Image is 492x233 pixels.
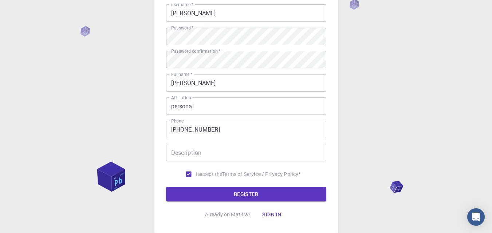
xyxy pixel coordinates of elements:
div: Open Intercom Messenger [467,208,485,226]
span: I accept the [196,170,223,178]
p: Terms of Service / Privacy Policy * [222,170,300,178]
a: Terms of Service / Privacy Policy* [222,170,300,178]
label: Fullname [171,71,192,77]
p: Already on Mat3ra? [205,211,251,218]
label: username [171,1,193,8]
button: REGISTER [166,187,326,201]
label: Password [171,25,193,31]
label: Affiliation [171,95,191,101]
label: Phone [171,118,184,124]
label: Password confirmation [171,48,220,54]
button: Sign in [256,207,287,222]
